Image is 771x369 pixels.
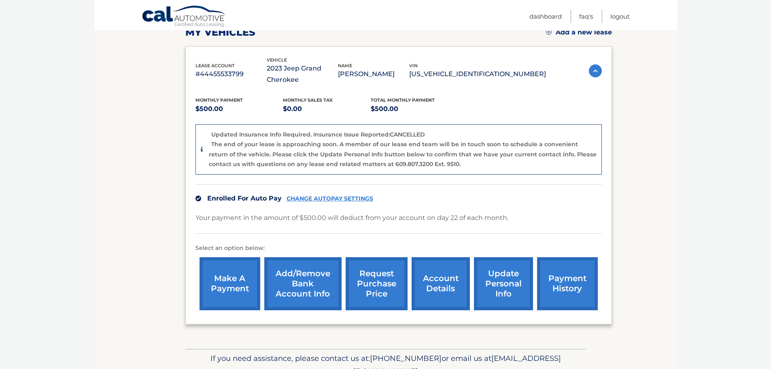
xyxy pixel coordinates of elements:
[211,131,425,138] p: Updated Insurance Info Required. Insurance Issue Reported:CANCELLED
[546,29,552,35] img: add.svg
[264,257,342,310] a: Add/Remove bank account info
[371,103,459,115] p: $500.00
[529,10,562,23] a: Dashboard
[610,10,630,23] a: Logout
[287,195,373,202] a: CHANGE AUTOPAY SETTINGS
[537,257,598,310] a: payment history
[195,63,235,68] span: lease account
[142,5,227,29] a: Cal Automotive
[589,64,602,77] img: accordion-active.svg
[267,57,287,63] span: vehicle
[338,63,352,68] span: name
[346,257,408,310] a: request purchase price
[195,243,602,253] p: Select an option below:
[195,103,283,115] p: $500.00
[207,194,282,202] span: Enrolled For Auto Pay
[370,354,442,363] span: [PHONE_NUMBER]
[267,63,338,85] p: 2023 Jeep Grand Cherokee
[474,257,533,310] a: update personal info
[195,212,508,224] p: Your payment in the amount of $500.00 will deduct from your account on day 22 of each month.
[195,196,201,201] img: check.svg
[200,257,260,310] a: make a payment
[209,141,597,168] p: The end of your lease is approaching soon. A member of our lease end team will be in touch soon t...
[579,10,593,23] a: FAQ's
[546,28,612,36] a: Add a new lease
[195,97,243,103] span: Monthly Payment
[283,103,371,115] p: $0.00
[338,68,409,80] p: [PERSON_NAME]
[409,63,418,68] span: vin
[412,257,470,310] a: account details
[409,68,546,80] p: [US_VEHICLE_IDENTIFICATION_NUMBER]
[195,68,267,80] p: #44455533799
[185,26,255,38] h2: my vehicles
[371,97,435,103] span: Total Monthly Payment
[283,97,333,103] span: Monthly sales Tax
